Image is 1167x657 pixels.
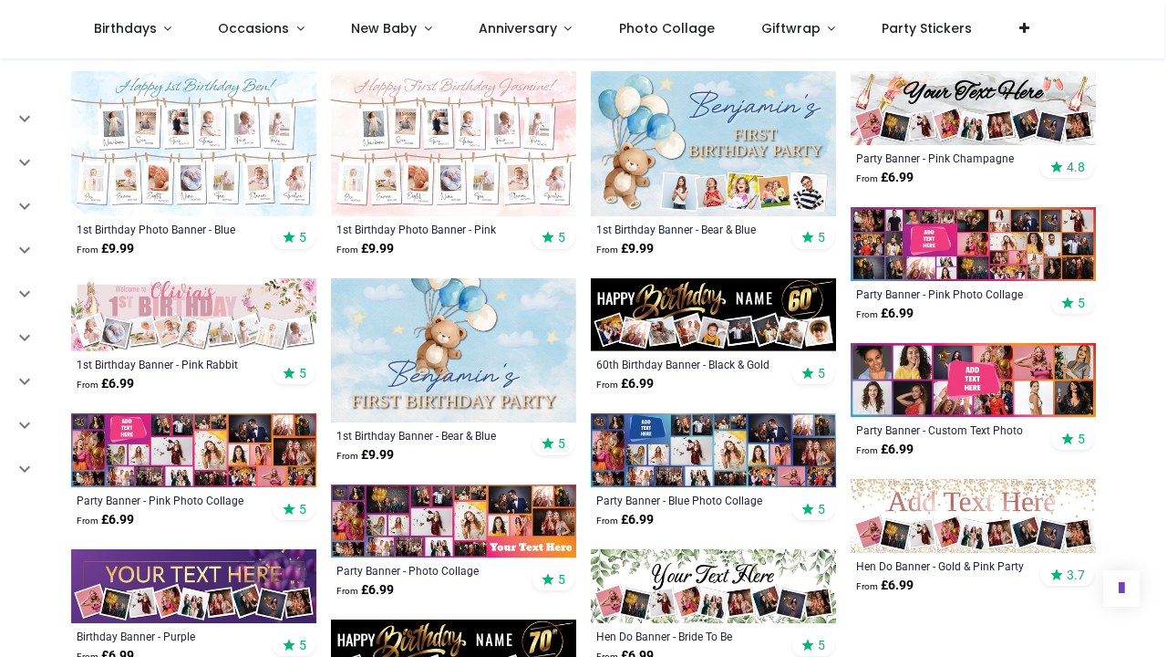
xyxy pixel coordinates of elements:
[851,207,1096,281] img: Personalised Party Banner - Pink Photo Collage - Add Text & 30 Photo Upload
[851,343,1096,417] img: Personalised Party Banner - Custom Text Photo Collage - 12 Photo Upload
[596,511,654,529] strong: £ 6.99
[856,422,1043,437] a: Party Banner - Custom Text Photo Collage
[596,240,654,258] strong: £ 9.99
[761,19,821,37] span: Giftwrap
[558,435,565,452] span: 5
[596,357,783,371] a: 60th Birthday Banner - Black & Gold
[336,586,358,596] span: From
[351,19,417,37] span: New Baby
[882,19,972,37] span: Party Stickers
[71,71,316,215] img: Personalised 1st Birthday Photo Banner - Blue - Custom Text
[77,375,134,393] strong: £ 6.99
[591,71,836,215] img: Personalised 1st Birthday Backdrop Banner - Bear & Blue Balloons - Custom Text & 4 Photos
[218,19,289,37] span: Occasions
[299,501,306,517] span: 5
[1067,159,1085,175] span: 4.8
[596,380,618,390] span: From
[336,222,523,236] a: 1st Birthday Photo Banner - Pink
[558,571,565,588] span: 5
[331,71,576,215] img: Personalised 1st Birthday Photo Banner - Pink - Custom Text & Photos
[77,357,263,371] a: 1st Birthday Banner - Pink Rabbit
[336,563,523,578] a: Party Banner - Photo Collage
[77,240,134,258] strong: £ 9.99
[336,446,394,464] strong: £ 9.99
[591,413,836,487] img: Personalised Party Banner - Blue Photo Collage - Custom Text & 25 Photo upload
[94,19,157,37] span: Birthdays
[856,173,878,183] span: From
[336,245,358,255] span: From
[71,549,316,623] img: Personalised Happy Birthday Banner - Purple - 9 Photo Upload
[596,222,783,236] a: 1st Birthday Banner - Bear & Blue Balloons
[818,229,825,245] span: 5
[851,479,1096,553] img: Personalised Hen Do Banner - Gold & Pink Party Occasion - 9 Photo Upload
[856,441,914,459] strong: £ 6.99
[856,309,878,319] span: From
[856,169,914,187] strong: £ 6.99
[851,71,1096,145] img: Personalised Party Banner - Pink Champagne - 9 Photo Upload & Custom Text
[596,493,783,507] a: Party Banner - Blue Photo Collage
[336,581,394,600] strong: £ 6.99
[71,278,316,352] img: Personalised Happy 1st Birthday Banner - Pink Rabbit - Custom Name & 9 Photo Upload
[856,305,914,323] strong: £ 6.99
[596,629,783,643] a: Hen Do Banner - Bride To Be
[336,428,523,443] a: 1st Birthday Banner - Bear & Blue Balloons
[856,287,1043,301] a: Party Banner - Pink Photo Collage
[331,278,576,422] img: Personalised 1st Birthday Backdrop Banner - Bear & Blue Balloons - Add Text
[856,151,1043,165] a: Party Banner - Pink Champagne
[558,229,565,245] span: 5
[331,485,576,558] img: Personalised Party Banner - Photo Collage - 23 Photo Upload
[299,637,306,653] span: 5
[77,245,98,255] span: From
[1078,295,1085,311] span: 5
[596,375,654,393] strong: £ 6.99
[77,629,263,643] a: Birthday Banner - Purple
[619,19,715,37] span: Photo Collage
[596,245,618,255] span: From
[77,222,263,236] a: 1st Birthday Photo Banner - Blue
[818,365,825,381] span: 5
[71,413,316,487] img: Personalised Party Banner - Pink Photo Collage - Custom Text & 25 Photo Upload
[479,19,557,37] span: Anniversary
[77,380,98,390] span: From
[1067,567,1085,583] span: 3.7
[299,365,306,381] span: 5
[856,558,1043,573] a: Hen Do Banner - Gold & Pink Party Occasion
[856,577,914,595] strong: £ 6.99
[856,581,878,591] span: From
[336,240,394,258] strong: £ 9.99
[77,493,263,507] a: Party Banner - Pink Photo Collage
[818,501,825,517] span: 5
[591,549,836,623] img: Personalised Hen Do Banner - Bride To Be - 9 Photo Upload
[299,229,306,245] span: 5
[818,637,825,653] span: 5
[856,445,878,455] span: From
[591,278,836,352] img: Personalised Happy 60th Birthday Banner - Black & Gold - Custom Name & 9 Photo Upload
[77,511,134,529] strong: £ 6.99
[1078,431,1085,447] span: 5
[77,516,98,526] span: From
[596,516,618,526] span: From
[336,451,358,461] span: From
